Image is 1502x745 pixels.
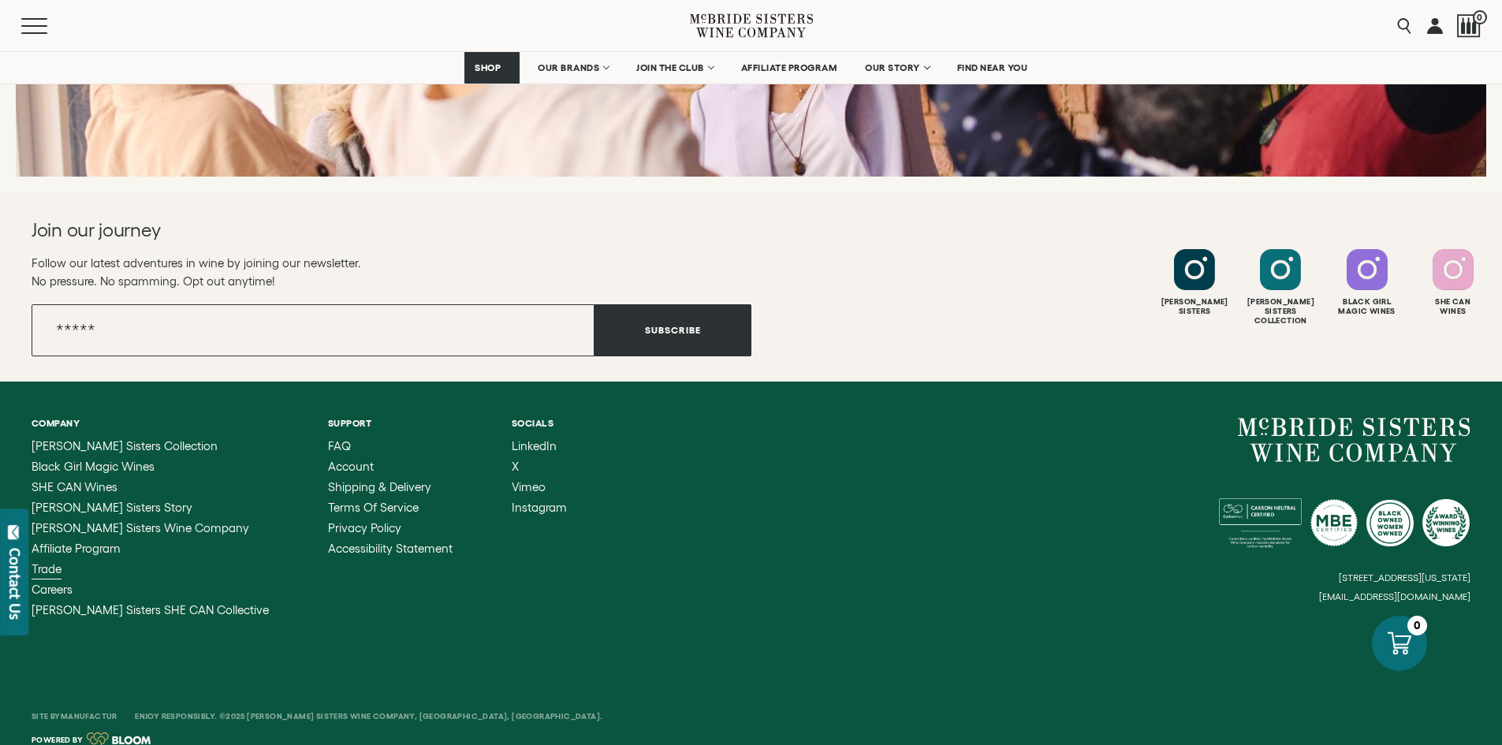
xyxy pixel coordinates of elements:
div: [PERSON_NAME] Sisters Collection [1239,297,1321,326]
span: Black Girl Magic Wines [32,460,155,473]
a: AFFILIATE PROGRAM [731,52,848,84]
div: Contact Us [7,548,23,620]
a: Terms of Service [328,501,453,514]
span: FIND NEAR YOU [957,62,1028,73]
span: AFFILIATE PROGRAM [741,62,837,73]
a: Manufactur [61,712,117,721]
a: Follow McBride Sisters Collection on Instagram [PERSON_NAME] SistersCollection [1239,249,1321,326]
a: McBride Sisters SHE CAN Collective [32,604,269,616]
span: SHE CAN Wines [32,480,117,494]
a: Shipping & Delivery [328,481,453,494]
span: [PERSON_NAME] Sisters Story [32,501,192,514]
a: Follow Black Girl Magic Wines on Instagram Black GirlMagic Wines [1326,249,1408,316]
span: Privacy Policy [328,521,401,535]
a: Follow McBride Sisters on Instagram [PERSON_NAME]Sisters [1154,249,1236,316]
span: [PERSON_NAME] Sisters Collection [32,439,218,453]
h2: Join our journey [32,218,679,243]
a: McBride Sisters Wine Company [1238,418,1470,462]
a: Affiliate Program [32,542,269,555]
span: OUR STORY [865,62,920,73]
span: Account [328,460,374,473]
span: Site By [32,712,119,721]
span: [PERSON_NAME] Sisters Wine Company [32,521,249,535]
span: Vimeo [512,480,546,494]
a: Accessibility Statement [328,542,453,555]
div: Black Girl Magic Wines [1326,297,1408,316]
button: Subscribe [594,304,751,356]
span: X [512,460,519,473]
small: [STREET_ADDRESS][US_STATE] [1339,572,1470,583]
a: Trade [32,563,269,576]
a: SHE CAN Wines [32,481,269,494]
a: McBride Sisters Wine Company [32,522,269,535]
a: Vimeo [512,481,567,494]
span: JOIN THE CLUB [636,62,704,73]
a: FAQ [328,440,453,453]
a: JOIN THE CLUB [626,52,723,84]
span: 0 [1473,10,1487,24]
a: McBride Sisters Collection [32,440,269,453]
div: [PERSON_NAME] Sisters [1154,297,1236,316]
a: OUR STORY [855,52,939,84]
a: Instagram [512,501,567,514]
input: Email [32,304,594,356]
span: [PERSON_NAME] Sisters SHE CAN Collective [32,603,269,616]
button: Mobile Menu Trigger [21,18,78,34]
a: X [512,460,567,473]
p: Follow our latest adventures in wine by joining our newsletter. No pressure. No spamming. Opt out... [32,254,751,290]
small: [EMAIL_ADDRESS][DOMAIN_NAME] [1319,591,1470,602]
span: OUR BRANDS [538,62,599,73]
span: Shipping & Delivery [328,480,431,494]
span: Affiliate Program [32,542,121,555]
a: Account [328,460,453,473]
a: SHOP [464,52,520,84]
a: Follow SHE CAN Wines on Instagram She CanWines [1412,249,1494,316]
span: FAQ [328,439,351,453]
a: Black Girl Magic Wines [32,460,269,473]
span: Terms of Service [328,501,419,514]
a: McBride Sisters Story [32,501,269,514]
span: Enjoy Responsibly. ©2025 [PERSON_NAME] Sisters Wine Company, [GEOGRAPHIC_DATA], [GEOGRAPHIC_DATA]. [135,712,602,721]
span: Careers [32,583,73,596]
div: 0 [1407,616,1427,635]
span: LinkedIn [512,439,557,453]
a: OUR BRANDS [527,52,618,84]
span: Powered by [32,736,83,744]
a: LinkedIn [512,440,567,453]
span: SHOP [475,62,501,73]
a: Privacy Policy [328,522,453,535]
a: FIND NEAR YOU [947,52,1038,84]
span: Trade [32,562,61,576]
div: She Can Wines [1412,297,1494,316]
a: Careers [32,583,269,596]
